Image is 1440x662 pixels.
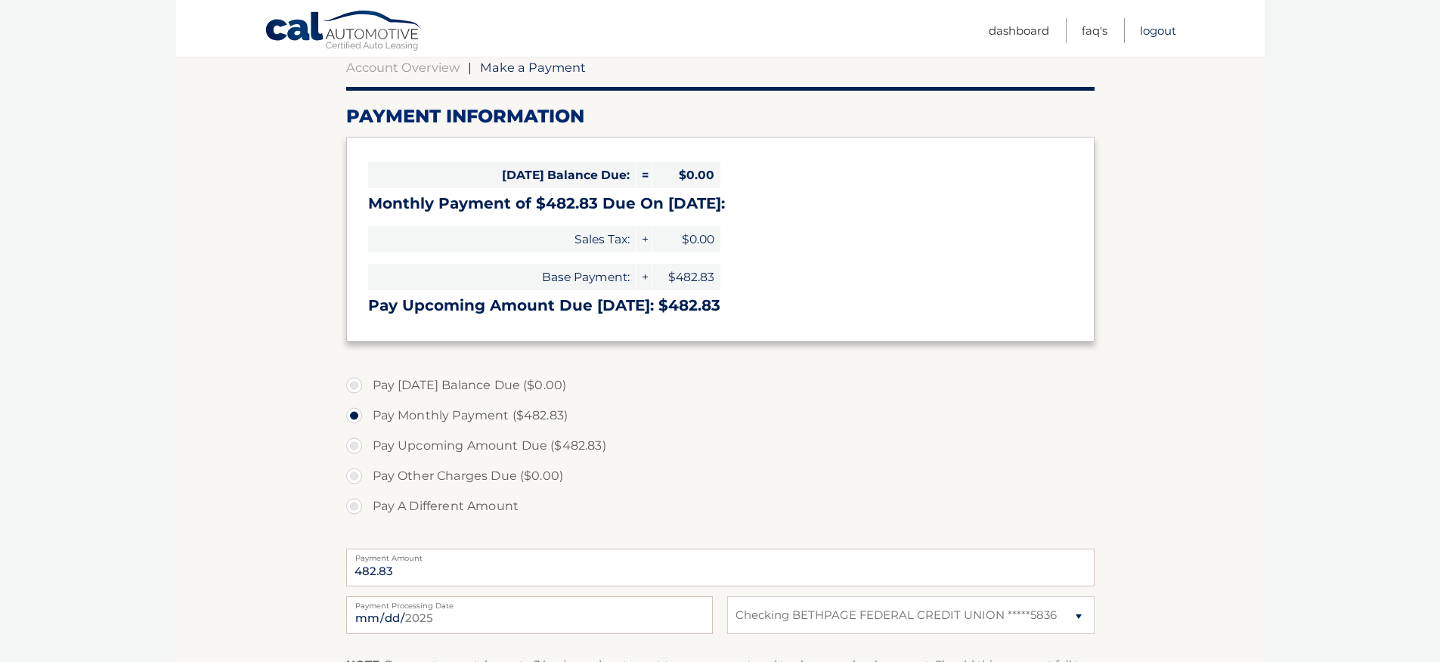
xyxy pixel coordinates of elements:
span: Sales Tax: [368,226,636,252]
span: $482.83 [652,264,720,290]
span: + [636,264,652,290]
span: $0.00 [652,226,720,252]
a: Dashboard [989,18,1049,43]
label: Payment Processing Date [346,596,713,608]
input: Payment Amount [346,549,1095,586]
h3: Pay Upcoming Amount Due [DATE]: $482.83 [368,296,1073,315]
span: | [468,60,472,75]
span: $0.00 [652,162,720,188]
input: Payment Date [346,596,713,634]
a: FAQ's [1082,18,1107,43]
label: Pay Upcoming Amount Due ($482.83) [346,431,1095,461]
label: Pay Other Charges Due ($0.00) [346,461,1095,491]
label: Pay A Different Amount [346,491,1095,521]
label: Pay [DATE] Balance Due ($0.00) [346,370,1095,401]
span: Base Payment: [368,264,636,290]
span: [DATE] Balance Due: [368,162,636,188]
a: Account Overview [346,60,460,75]
label: Payment Amount [346,549,1095,561]
h3: Monthly Payment of $482.83 Due On [DATE]: [368,194,1073,213]
span: = [636,162,652,188]
h2: Payment Information [346,105,1095,128]
label: Pay Monthly Payment ($482.83) [346,401,1095,431]
span: Make a Payment [480,60,586,75]
a: Cal Automotive [265,10,423,54]
a: Logout [1140,18,1176,43]
span: + [636,226,652,252]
